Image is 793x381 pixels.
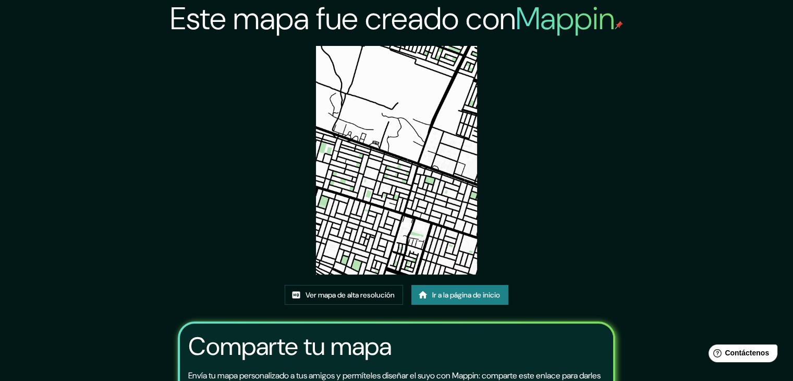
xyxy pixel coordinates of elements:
[700,340,782,370] iframe: Lanzador de widgets de ayuda
[188,330,392,363] font: Comparte tu mapa
[615,21,623,29] img: pin de mapeo
[411,285,508,305] a: Ir a la página de inicio
[285,285,403,305] a: Ver mapa de alta resolución
[316,46,478,275] img: created-map
[306,290,395,300] font: Ver mapa de alta resolución
[432,290,500,300] font: Ir a la página de inicio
